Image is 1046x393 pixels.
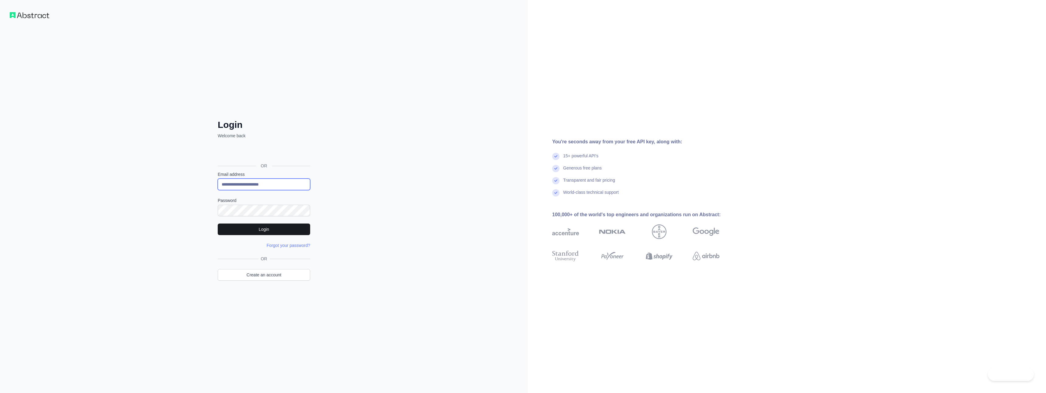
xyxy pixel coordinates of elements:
[552,153,559,160] img: check mark
[218,171,310,177] label: Email address
[218,224,310,235] button: Login
[693,224,719,239] img: google
[215,145,312,159] iframe: Sign in with Google Button
[267,243,310,248] a: Forgot your password?
[552,189,559,196] img: check mark
[258,256,270,262] span: OR
[552,211,739,218] div: 100,000+ of the world's top engineers and organizations run on Abstract:
[552,224,579,239] img: accenture
[218,269,310,281] a: Create an account
[218,133,310,139] p: Welcome back
[563,153,598,165] div: 15+ powerful API's
[563,165,602,177] div: Generous free plans
[563,177,615,189] div: Transparent and fair pricing
[218,119,310,130] h2: Login
[552,138,739,145] div: You're seconds away from your free API key, along with:
[646,249,673,263] img: shopify
[652,224,667,239] img: bayer
[599,224,626,239] img: nokia
[563,189,619,201] div: World-class technical support
[552,177,559,184] img: check mark
[988,368,1034,381] iframe: Toggle Customer Support
[10,12,49,18] img: Workflow
[552,165,559,172] img: check mark
[552,249,579,263] img: stanford university
[256,163,272,169] span: OR
[218,197,310,203] label: Password
[599,249,626,263] img: payoneer
[693,249,719,263] img: airbnb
